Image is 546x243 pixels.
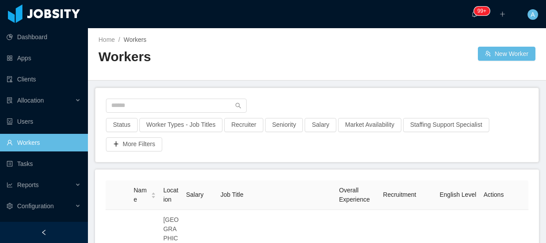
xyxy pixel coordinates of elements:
[7,28,81,46] a: icon: pie-chartDashboard
[151,195,156,197] i: icon: caret-down
[7,97,13,103] i: icon: solution
[118,36,120,43] span: /
[235,103,241,109] i: icon: search
[499,11,506,17] i: icon: plus
[224,118,263,132] button: Recruiter
[17,181,39,188] span: Reports
[474,7,490,15] sup: 158
[106,118,138,132] button: Status
[106,137,162,151] button: icon: plusMore Filters
[139,118,222,132] button: Worker Types - Job Titles
[471,11,477,17] i: icon: bell
[305,118,336,132] button: Salary
[7,113,81,130] a: icon: robotUsers
[339,187,370,203] span: Overall Experience
[7,182,13,188] i: icon: line-chart
[403,118,489,132] button: Staffing Support Specialist
[531,9,535,20] span: A
[7,70,81,88] a: icon: auditClients
[7,155,81,173] a: icon: profileTasks
[484,191,504,198] span: Actions
[151,191,156,194] i: icon: caret-up
[151,191,156,197] div: Sort
[338,118,401,132] button: Market Availability
[17,97,44,104] span: Allocation
[98,36,115,43] a: Home
[7,203,13,209] i: icon: setting
[383,191,416,198] span: Recruitment
[124,36,146,43] span: Workers
[134,186,147,204] span: Name
[440,191,476,198] span: English Level
[221,191,244,198] span: Job Title
[7,134,81,151] a: icon: userWorkers
[186,191,204,198] span: Salary
[7,49,81,67] a: icon: appstoreApps
[163,187,178,203] span: Location
[17,202,54,210] span: Configuration
[478,47,535,61] button: icon: usergroup-addNew Worker
[265,118,303,132] button: Seniority
[98,48,317,66] h2: Workers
